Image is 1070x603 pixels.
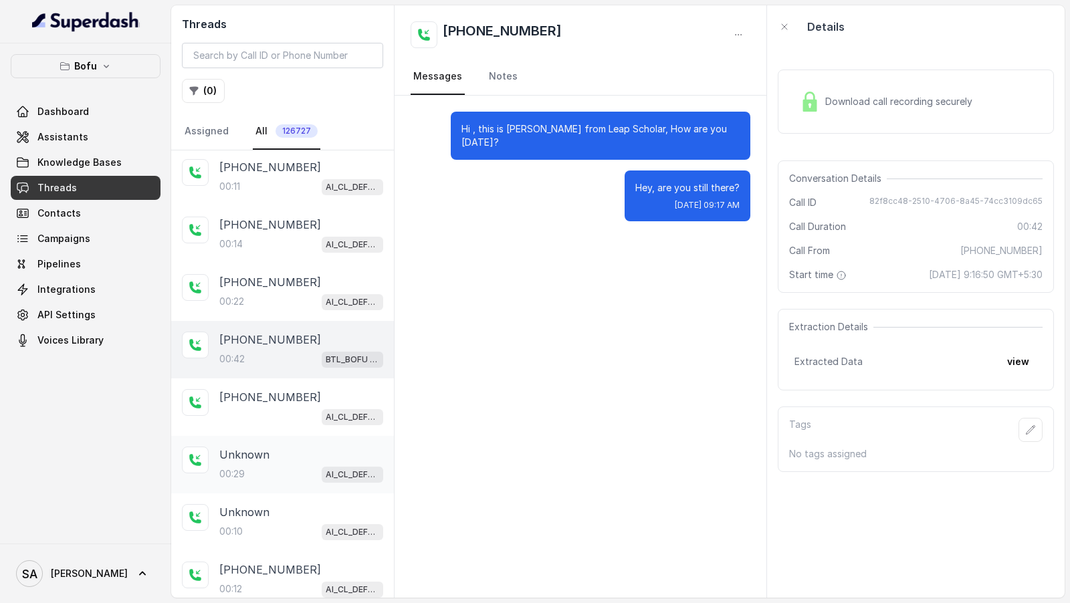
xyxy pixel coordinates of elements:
[486,59,520,95] a: Notes
[11,328,160,352] a: Voices Library
[1017,220,1043,233] span: 00:42
[11,555,160,592] a: [PERSON_NAME]
[11,150,160,174] a: Knowledge Bases
[789,447,1043,461] p: No tags assigned
[219,274,321,290] p: [PHONE_NUMBER]
[326,583,379,596] p: AI_CL_DEFERRAL_Satarupa
[219,504,270,520] p: Unknown
[11,303,160,327] a: API Settings
[37,232,90,245] span: Campaigns
[807,19,845,35] p: Details
[219,389,321,405] p: [PHONE_NUMBER]
[789,268,849,281] span: Start time
[37,334,104,347] span: Voices Library
[219,582,242,596] p: 00:12
[789,244,830,257] span: Call From
[37,257,81,271] span: Pipelines
[182,79,225,103] button: (0)
[37,283,96,296] span: Integrations
[74,58,97,74] p: Bofu
[789,172,887,185] span: Conversation Details
[253,114,320,150] a: All126727
[37,105,89,118] span: Dashboard
[789,196,817,209] span: Call ID
[51,567,128,580] span: [PERSON_NAME]
[219,467,245,481] p: 00:29
[219,447,270,463] p: Unknown
[219,180,240,193] p: 00:11
[11,54,160,78] button: Bofu
[11,227,160,251] a: Campaigns
[960,244,1043,257] span: [PHONE_NUMBER]
[32,11,140,32] img: light.svg
[219,237,243,251] p: 00:14
[326,468,379,481] p: AI_CL_DEFERRAL_Satarupa
[999,350,1037,374] button: view
[276,124,318,138] span: 126727
[37,181,77,195] span: Threads
[219,525,243,538] p: 00:10
[37,156,122,169] span: Knowledge Bases
[11,201,160,225] a: Contacts
[675,200,740,211] span: [DATE] 09:17 AM
[22,567,37,581] text: SA
[789,418,811,442] p: Tags
[219,217,321,233] p: [PHONE_NUMBER]
[929,268,1043,281] span: [DATE] 9:16:50 GMT+5:30
[789,220,846,233] span: Call Duration
[37,130,88,144] span: Assistants
[37,207,81,220] span: Contacts
[182,16,383,32] h2: Threads
[411,59,465,95] a: Messages
[800,92,820,112] img: Lock Icon
[461,122,740,149] p: Hi , this is [PERSON_NAME] from Leap Scholar, How are you [DATE]?
[182,114,383,150] nav: Tabs
[182,43,383,68] input: Search by Call ID or Phone Number
[11,176,160,200] a: Threads
[326,353,379,366] p: BTL_BOFU _Jaynagar_DS
[219,352,245,366] p: 00:42
[11,125,160,149] a: Assistants
[182,114,231,150] a: Assigned
[219,295,244,308] p: 00:22
[11,100,160,124] a: Dashboard
[825,95,978,108] span: Download call recording securely
[37,308,96,322] span: API Settings
[794,355,863,368] span: Extracted Data
[326,238,379,251] p: AI_CL_DEFERRAL_Satarupa
[219,332,321,348] p: [PHONE_NUMBER]
[411,59,750,95] nav: Tabs
[219,562,321,578] p: [PHONE_NUMBER]
[326,410,379,424] p: AI_CL_DEFERRAL_Satarupa
[11,277,160,301] a: Integrations
[635,181,740,195] p: Hey, are you still there?
[326,180,379,194] p: AI_CL_DEFERRAL_Satarupa
[11,252,160,276] a: Pipelines
[789,320,873,334] span: Extraction Details
[326,525,379,539] p: AI_CL_DEFERRAL_Satarupa
[219,159,321,175] p: [PHONE_NUMBER]
[326,295,379,309] p: AI_CL_DEFERRAL_Satarupa
[443,21,562,48] h2: [PHONE_NUMBER]
[869,196,1043,209] span: 82f8cc48-2510-4706-8a45-74cc3109dc65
